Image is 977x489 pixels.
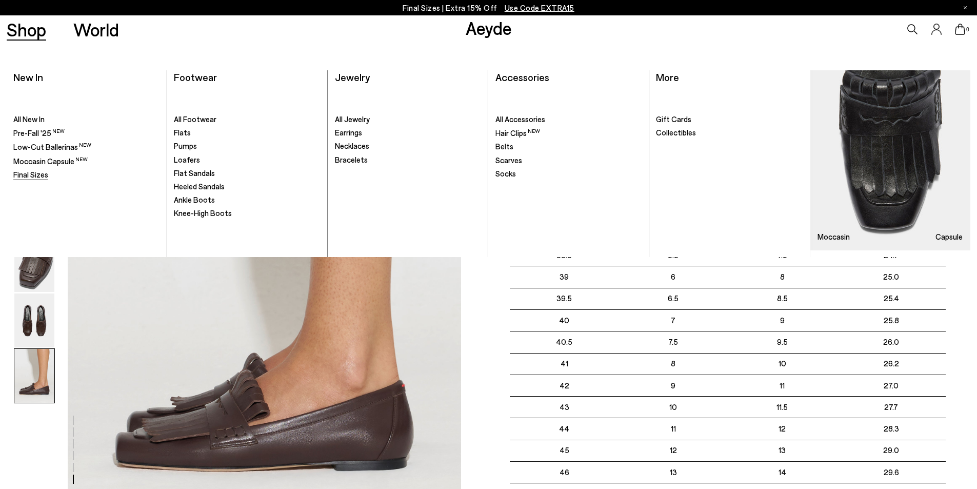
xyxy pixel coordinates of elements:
[965,27,970,32] span: 0
[619,309,728,331] td: 7
[335,141,482,151] a: Necklaces
[619,288,728,309] td: 6.5
[728,375,837,396] td: 11
[728,440,837,461] td: 13
[728,353,837,375] td: 10
[13,156,160,167] a: Moccasin Capsule
[619,266,728,288] td: 6
[13,142,160,152] a: Low-Cut Ballerinas
[656,71,679,83] a: More
[818,233,850,241] h3: Moccasin
[174,114,216,124] span: All Footwear
[510,266,619,288] td: 39
[619,461,728,483] td: 13
[335,141,369,150] span: Necklaces
[495,128,642,139] a: Hair Clips
[510,288,619,309] td: 39.5
[174,195,321,205] a: Ankle Boots
[174,182,321,192] a: Heeled Sandals
[656,128,803,138] a: Collectibles
[836,418,946,440] td: 28.3
[495,71,549,83] a: Accessories
[656,128,696,137] span: Collectibles
[13,170,160,180] a: Final Sizes
[935,233,963,241] h3: Capsule
[495,142,513,151] span: Belts
[836,288,946,309] td: 25.4
[836,309,946,331] td: 25.8
[14,349,54,403] img: Belen Tassel Loafers - Image 6
[810,70,970,250] img: Mobile_e6eede4d-78b8-4bd1-ae2a-4197e375e133_900x.jpg
[836,461,946,483] td: 29.6
[619,375,728,396] td: 9
[174,195,215,204] span: Ankle Boots
[510,440,619,461] td: 45
[13,114,45,124] span: All New In
[510,418,619,440] td: 44
[619,353,728,375] td: 8
[836,266,946,288] td: 25.0
[13,157,88,166] span: Moccasin Capsule
[403,2,574,14] p: Final Sizes | Extra 15% Off
[510,353,619,375] td: 41
[335,155,482,165] a: Bracelets
[13,142,91,151] span: Low-Cut Ballerinas
[73,21,119,38] a: World
[174,155,200,164] span: Loafers
[728,266,837,288] td: 8
[836,397,946,418] td: 27.7
[619,440,728,461] td: 12
[335,128,482,138] a: Earrings
[13,170,48,179] span: Final Sizes
[836,375,946,396] td: 27.0
[174,141,197,150] span: Pumps
[836,331,946,353] td: 26.0
[174,182,225,191] span: Heeled Sandals
[174,168,321,179] a: Flat Sandals
[13,71,43,83] a: New In
[466,17,512,38] a: Aeyde
[7,21,46,38] a: Shop
[656,114,803,125] a: Gift Cards
[13,128,160,139] a: Pre-Fall '25
[174,168,215,178] span: Flat Sandals
[335,128,362,137] span: Earrings
[505,3,574,12] span: Navigate to /collections/ss25-final-sizes
[174,155,321,165] a: Loafers
[836,440,946,461] td: 29.0
[335,71,370,83] a: Jewelry
[495,114,545,124] span: All Accessories
[619,331,728,353] td: 7.5
[619,397,728,418] td: 10
[810,70,970,250] a: Moccasin Capsule
[510,397,619,418] td: 43
[955,24,965,35] a: 0
[174,128,191,137] span: Flats
[14,294,54,347] img: Belen Tassel Loafers - Image 5
[174,208,232,218] span: Knee-High Boots
[656,114,691,124] span: Gift Cards
[174,128,321,138] a: Flats
[510,309,619,331] td: 40
[495,169,642,179] a: Socks
[174,208,321,219] a: Knee-High Boots
[510,461,619,483] td: 46
[13,128,65,138] span: Pre-Fall '25
[174,71,217,83] span: Footwear
[619,418,728,440] td: 11
[335,114,482,125] a: All Jewelry
[510,375,619,396] td: 42
[174,114,321,125] a: All Footwear
[836,353,946,375] td: 26.2
[13,114,160,125] a: All New In
[728,309,837,331] td: 9
[495,128,540,138] span: Hair Clips
[510,331,619,353] td: 40.5
[495,155,642,166] a: Scarves
[728,461,837,483] td: 14
[495,142,642,152] a: Belts
[728,397,837,418] td: 11.5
